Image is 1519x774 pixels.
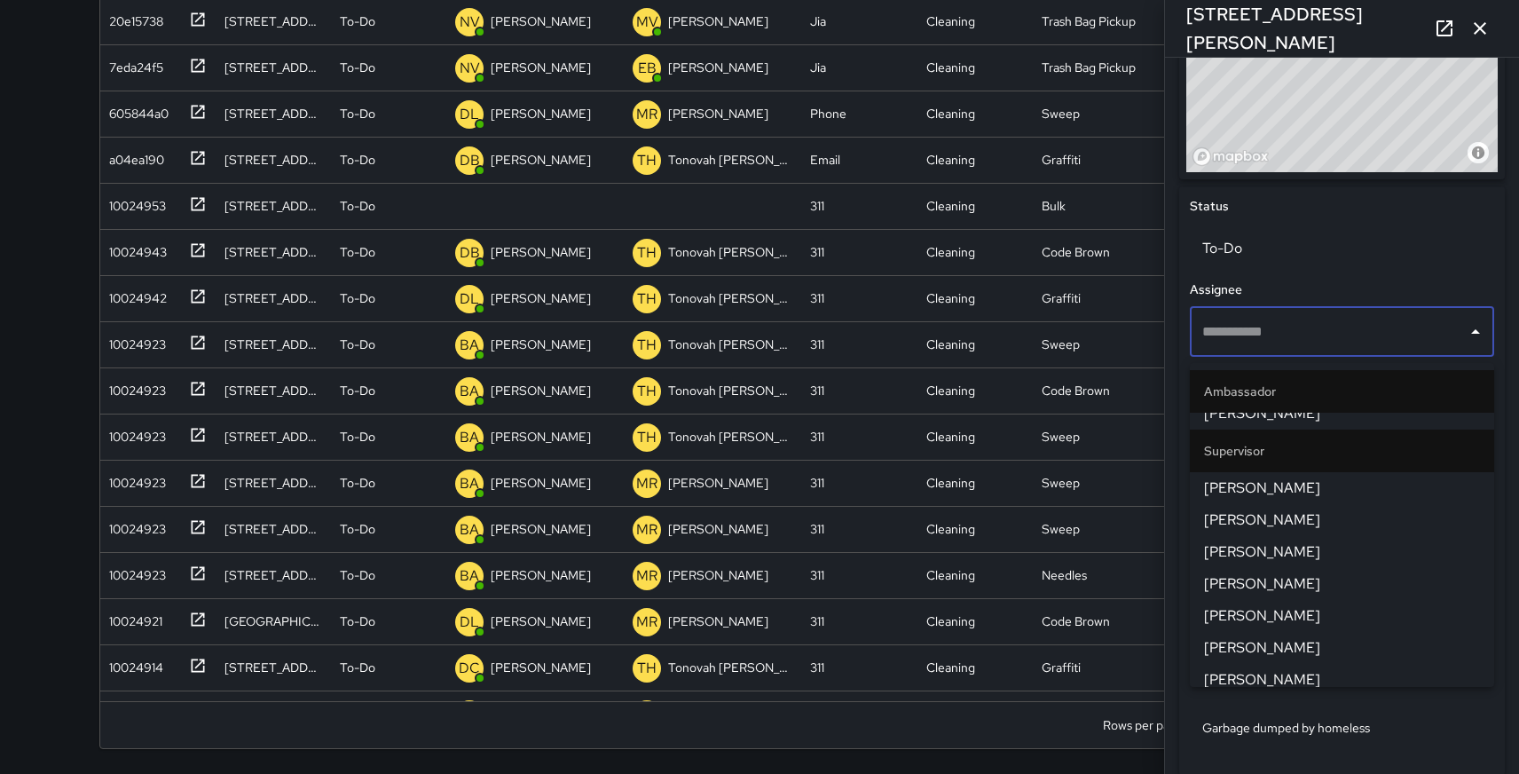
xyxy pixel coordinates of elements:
p: NV [460,12,480,33]
li: Ambassador [1190,370,1494,413]
div: Email [810,151,840,169]
div: 795fec31 [102,698,160,723]
div: Graffiti [1042,151,1081,169]
span: [PERSON_NAME] [1204,573,1480,595]
p: [PERSON_NAME] [491,612,591,630]
div: 1100 Folsom Street [224,151,322,169]
p: TH [637,242,657,264]
span: [PERSON_NAME] [1204,637,1480,659]
div: Sweep [1042,474,1080,492]
p: TH [637,288,657,310]
div: Cleaning [926,336,975,353]
p: [PERSON_NAME] [491,382,591,399]
p: DL [460,612,479,633]
p: [PERSON_NAME] [491,659,591,676]
p: Tonovah [PERSON_NAME] [668,243,792,261]
p: TH [637,427,657,448]
span: [PERSON_NAME] [1204,478,1480,499]
div: 311 [810,336,824,353]
li: Supervisor [1190,430,1494,472]
div: 10024914 [102,652,163,676]
p: [PERSON_NAME] [668,59,768,76]
p: BA [460,427,479,448]
div: 311 [810,474,824,492]
p: To-Do [340,105,375,122]
div: a04ea190 [102,144,164,169]
p: To-Do [340,336,375,353]
p: TH [637,658,657,679]
p: DB [460,242,480,264]
p: [PERSON_NAME] [491,12,591,30]
div: Cleaning [926,612,975,630]
p: DC [459,658,480,679]
p: [PERSON_NAME] [491,151,591,169]
div: Needles [1042,566,1087,584]
div: Sweep [1042,336,1080,353]
p: BA [460,335,479,356]
p: To-Do [340,59,375,76]
p: TH [637,335,657,356]
p: TH [637,381,657,402]
div: 539 Natoma Street [224,243,322,261]
div: 10024923 [102,421,166,446]
p: To-Do [340,197,375,215]
span: [PERSON_NAME] [1204,509,1480,531]
div: Jia [810,59,826,76]
div: Cleaning [926,474,975,492]
p: MR [636,565,657,587]
div: 1316 Folsom Street [224,289,322,307]
p: [PERSON_NAME] [491,336,591,353]
p: To-Do [340,12,375,30]
div: 1256 Howard Street [224,612,322,630]
div: 10024953 [102,190,166,215]
p: [PERSON_NAME] [491,428,591,446]
p: [PERSON_NAME] [491,105,591,122]
div: Cleaning [926,289,975,307]
p: NV [460,58,480,79]
div: Code Brown [1042,612,1110,630]
span: [PERSON_NAME] [1204,403,1480,424]
p: [PERSON_NAME] [668,12,768,30]
p: [PERSON_NAME] [668,612,768,630]
div: Cleaning [926,12,975,30]
p: To-Do [340,520,375,538]
p: To-Do [340,428,375,446]
div: 10024921 [102,605,162,630]
span: [PERSON_NAME] [1204,605,1480,627]
div: 10024923 [102,328,166,353]
div: 720 Tehama Street [224,105,322,122]
div: 311 [810,520,824,538]
p: BA [460,381,479,402]
p: [PERSON_NAME] [491,243,591,261]
div: 311 [810,428,824,446]
p: MR [636,612,657,633]
p: [PERSON_NAME] [491,520,591,538]
div: 311 [810,612,824,630]
div: Cleaning [926,566,975,584]
div: Sweep [1042,428,1080,446]
p: To-Do [340,659,375,676]
div: 10024923 [102,467,166,492]
p: DL [460,104,479,125]
p: BA [460,519,479,541]
div: Cleaning [926,382,975,399]
div: Trash Bag Pickup [1042,59,1136,76]
p: Tonovah [PERSON_NAME] [668,428,792,446]
div: Cleaning [926,520,975,538]
div: Phone [810,105,846,122]
p: [PERSON_NAME] [491,289,591,307]
p: Tonovah [PERSON_NAME] [668,382,792,399]
div: 312 8th Street [224,659,322,676]
div: Jia [810,12,826,30]
p: DL [460,288,479,310]
p: EB [638,58,657,79]
div: Cleaning [926,151,975,169]
p: To-Do [340,243,375,261]
div: Cleaning [926,428,975,446]
p: MR [636,519,657,541]
div: 1001 Harrison Street [224,428,322,446]
p: Rows per page: [1103,716,1187,734]
p: [PERSON_NAME] [491,59,591,76]
div: 796 Brannan Street [224,12,322,30]
p: [PERSON_NAME] [668,566,768,584]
